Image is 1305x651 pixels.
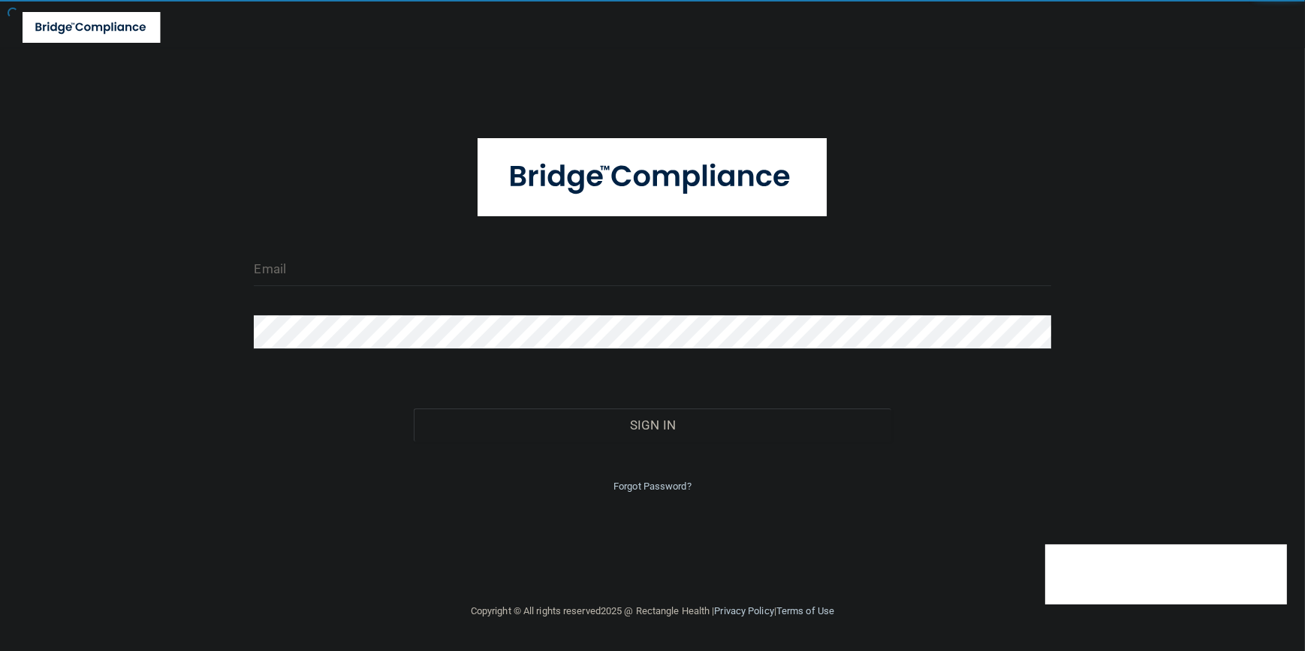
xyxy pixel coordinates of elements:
[714,605,773,616] a: Privacy Policy
[414,408,892,442] button: Sign In
[478,138,827,216] img: bridge_compliance_login_screen.278c3ca4.svg
[776,605,834,616] a: Terms of Use
[613,481,692,492] a: Forgot Password?
[254,252,1050,286] input: Email
[378,587,927,635] div: Copyright © All rights reserved 2025 @ Rectangle Health | |
[23,12,161,43] img: bridge_compliance_login_screen.278c3ca4.svg
[1045,544,1287,604] iframe: Drift Widget Chat Controller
